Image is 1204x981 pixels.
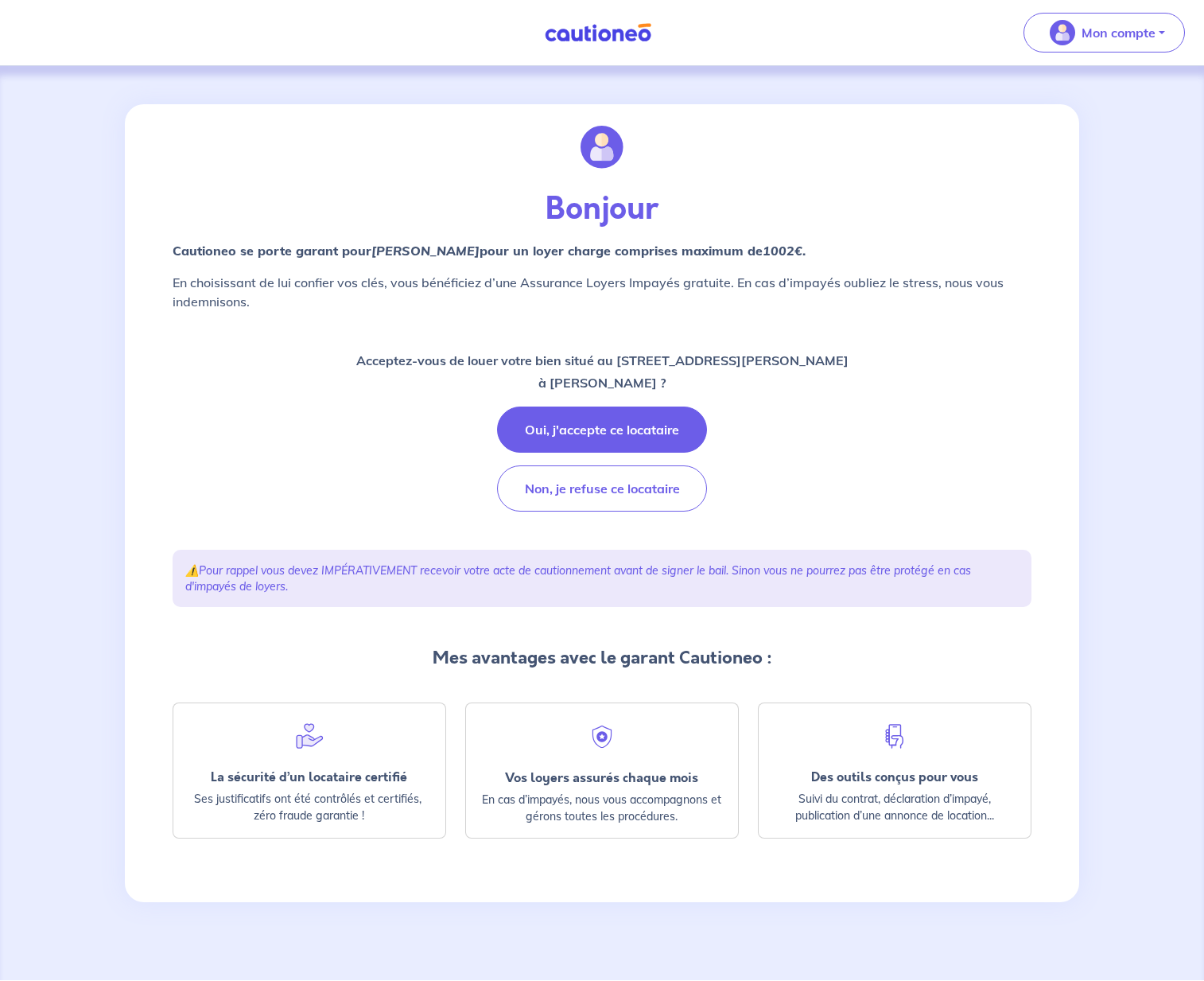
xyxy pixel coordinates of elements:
strong: Cautioneo se porte garant pour pour un loyer charge comprises maximum de . [173,243,806,259]
em: [PERSON_NAME] [371,243,480,259]
div: La sécurité d’un locataire certifié [186,769,433,784]
div: Des outils conçus pour vous [771,769,1018,784]
p: Suivi du contrat, déclaration d’impayé, publication d’une annonce de location... [771,791,1018,824]
p: Ses justificatifs ont été contrôlés et certifiés, zéro fraude garantie ! [186,791,433,824]
em: Pour rappel vous devez IMPÉRATIVEMENT recevoir votre acte de cautionnement avant de signer le bai... [185,563,971,594]
img: security.svg [588,722,616,751]
em: 1002€ [763,243,802,259]
p: Bonjour [173,190,1031,228]
p: Acceptez-vous de louer votre bien situé au [STREET_ADDRESS][PERSON_NAME] à [PERSON_NAME] ? [356,349,849,394]
button: illu_account_valid_menu.svgMon compte [1023,13,1185,53]
img: illu_account_valid_menu.svg [1050,20,1075,45]
img: illu_account.svg [581,126,623,169]
img: Cautioneo [538,23,658,43]
button: Oui, j'accepte ce locataire [497,407,707,453]
p: En cas d’impayés, nous vous accompagnons et gérons toutes les procédures. [479,792,725,825]
div: Vos loyers assurés chaque mois [479,770,725,785]
img: hand-phone-blue.svg [880,722,909,750]
p: En choisissant de lui confier vos clés, vous bénéficiez d’une Assurance Loyers Impayés gratuite. ... [173,273,1031,311]
img: help.svg [295,722,324,750]
button: Non, je refuse ce locataire [497,465,707,512]
p: Mon compte [1082,23,1155,42]
p: Mes avantages avec le garant Cautioneo : [173,645,1031,671]
p: ⚠️ [185,563,1019,594]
